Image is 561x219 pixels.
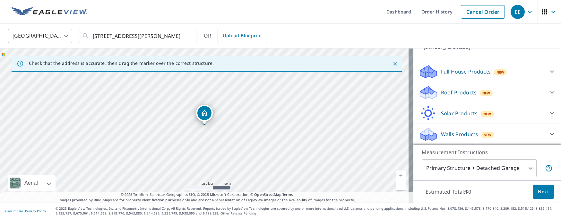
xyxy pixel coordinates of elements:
a: OpenStreetMap [254,192,281,197]
span: Upload Blueprint [223,32,262,40]
a: Terms of Use [3,209,23,213]
p: | [3,209,46,213]
span: New [483,111,491,117]
div: Walls ProductsNew [419,127,556,142]
p: © 2025 Eagle View Technologies, Inc. and Pictometry International Corp. All Rights Reserved. Repo... [56,206,558,216]
p: Measurement Instructions [422,148,553,156]
img: EV Logo [12,7,87,17]
span: Your report will include the primary structure and a detached garage if one exists. [545,164,553,172]
p: Check that the address is accurate, then drag the marker over the correct structure. [29,60,214,66]
div: Roof ProductsNew [419,85,556,100]
a: Upload Blueprint [218,29,267,43]
p: Estimated Total: $0 [420,185,476,199]
div: EE [511,5,525,19]
div: Solar ProductsNew [419,106,556,121]
button: Close [391,59,399,68]
button: Next [533,185,554,199]
input: Search by address or latitude-longitude [93,27,184,45]
div: Aerial [8,175,56,191]
span: © 2025 TomTom, Earthstar Geographics SIO, © 2025 Microsoft Corporation, © [121,192,293,197]
a: Cancel Order [461,5,505,19]
a: Terms [282,192,293,197]
span: Next [538,188,549,196]
span: New [496,70,505,75]
span: New [482,91,490,96]
p: Solar Products [441,109,478,117]
div: [GEOGRAPHIC_DATA] [8,27,72,45]
div: Aerial [22,175,40,191]
a: Current Level 17, Zoom Out [396,180,406,190]
a: Privacy Policy [25,209,46,213]
div: Primary Structure + Detached Garage [422,159,537,177]
p: Walls Products [441,130,478,138]
p: Roof Products [441,89,477,96]
div: OR [204,29,267,43]
p: Full House Products [441,68,491,75]
span: New [484,132,492,137]
div: Dropped pin, building 1, Residential property, 1695 E 131st Cir Thornton, CO 80241 [196,105,213,125]
div: Full House ProductsNew [419,64,556,79]
a: Current Level 17, Zoom In [396,171,406,180]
